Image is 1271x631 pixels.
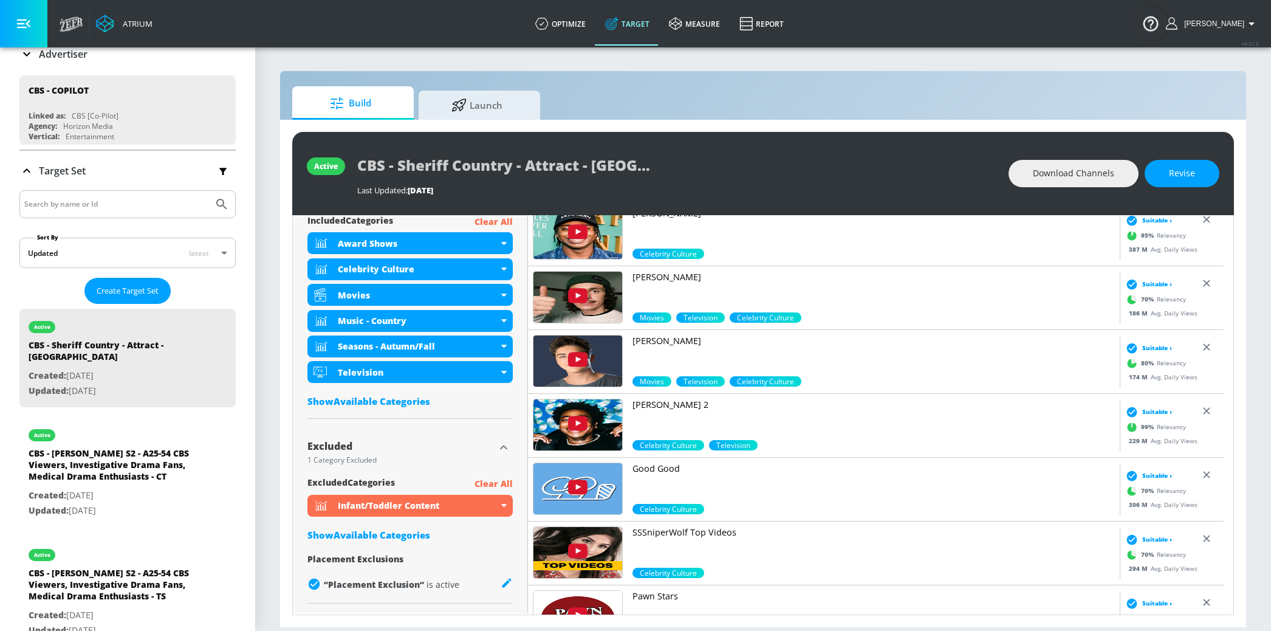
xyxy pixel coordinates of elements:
span: Suitable › [1142,535,1172,544]
span: Television [709,440,758,450]
div: Relevancy [1123,545,1186,564]
span: Celebrity Culture [632,249,704,259]
span: Updated: [29,505,69,516]
div: Excluded [307,441,495,451]
span: Movies [632,376,671,387]
span: Celebrity Culture [632,504,704,514]
span: Celebrity Culture [632,568,704,578]
div: 70.0% [632,568,704,578]
span: is active [427,579,459,590]
div: Music - Country [307,310,513,332]
div: Atrium [118,18,152,29]
a: optimize [526,2,595,46]
a: Report [730,2,793,46]
span: 70 % [1141,550,1157,559]
div: Suitable › [1123,405,1172,418]
div: Music - Country [338,315,498,326]
div: 70.0% [730,312,801,323]
span: Revise [1169,166,1195,181]
div: Suitable › [1123,469,1172,481]
p: [PERSON_NAME] [632,207,1115,219]
p: Target Set [39,164,86,178]
p: [DATE] [29,368,199,384]
span: 174 M [1129,372,1151,381]
span: v 4.22.2 [1242,40,1259,47]
div: activeCBS - [PERSON_NAME] S2 - A25-54 CBS Viewers, Investigative Drama Fans, Medical Drama Enthus... [19,417,236,527]
div: Seasons - Autumn/Fall [338,340,498,352]
div: Avg. Daily Views [1123,564,1197,573]
a: measure [659,2,730,46]
div: active [34,324,50,330]
div: Avg. Daily Views [1123,436,1197,445]
div: Television [307,361,513,383]
span: Suitable › [1142,343,1172,353]
a: [PERSON_NAME] [632,271,1115,312]
p: Good Good [632,463,1115,475]
div: 70.0% [676,312,725,323]
div: Infant/Toddler Content [307,495,513,517]
a: Target [595,2,659,46]
div: Updated [28,248,58,258]
div: Avg. Daily Views [1123,500,1197,509]
span: 70 % [1141,295,1157,304]
div: CBS [Co-Pilot] [72,111,118,121]
div: 70.0% [709,440,758,450]
div: Award Shows [338,238,498,249]
p: [DATE] [29,488,199,503]
span: Celebrity Culture [730,312,801,323]
div: Linked as: [29,111,66,121]
a: [PERSON_NAME] [632,207,1115,249]
span: 306 M [1129,500,1151,508]
div: “ Placement Exclusion “ [324,579,459,590]
a: [PERSON_NAME] 2 [632,399,1115,440]
div: Horizon Media [63,121,113,131]
span: 99 % [1141,614,1157,623]
div: Relevancy [1123,226,1186,244]
span: 387 M [1129,244,1151,253]
div: Celebrity Culture [307,258,513,280]
span: excluded Categories [307,477,395,492]
div: 80.0% [632,376,671,387]
img: UUSUf5_EPEfl4zlBKZHkZdmw [533,336,622,387]
span: 229 M [1129,436,1151,444]
p: Pawn Stars [632,590,1115,602]
div: Movies [307,284,513,306]
div: 1 Category Excluded [307,457,495,464]
span: Television [676,312,725,323]
span: Suitable › [1142,216,1172,225]
div: 70.0% [632,504,704,514]
span: Download Channels [1033,166,1114,181]
img: UUGovFxnYvAR_OozTMzQqt3A [533,527,622,578]
p: Clear All [474,477,513,492]
div: activeCBS - Sheriff Country - Attract - [GEOGRAPHIC_DATA]Created:[DATE]Updated:[DATE] [19,309,236,407]
span: login as: samantha.yip@zefr.com [1179,19,1244,28]
span: Suitable › [1142,471,1172,480]
div: Infant/Toddler Content [338,500,498,511]
p: Clear All [474,215,513,230]
div: Suitable › [1123,278,1172,290]
div: Avg. Daily Views [1123,308,1197,317]
div: Agency: [29,121,57,131]
div: CBS - [PERSON_NAME] S2 - A25-54 CBS Viewers, Investigative Drama Fans, Medical Drama Enthusiasts ... [29,447,199,488]
div: 70.0% [730,376,801,387]
div: Suitable › [1123,342,1172,354]
div: 70.0% [632,312,671,323]
p: [PERSON_NAME] [632,335,1115,347]
span: 95 % [1141,231,1157,240]
span: included Categories [307,215,393,230]
span: Created: [29,609,66,621]
span: Television [676,376,725,387]
div: Suitable › [1123,533,1172,545]
div: Entertainment [66,131,114,142]
button: Create Target Set [84,278,171,304]
button: Revise [1145,160,1219,187]
p: [DATE] [29,384,199,399]
span: Created: [29,489,66,501]
img: UUxOdcOE2j5vnDDMihFgN4rg [533,208,622,259]
span: Suitable › [1142,280,1172,289]
span: Build [304,89,397,118]
div: Placement Exclusions [307,553,513,565]
div: Last Updated: [357,185,996,196]
span: 70 % [1141,486,1157,495]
